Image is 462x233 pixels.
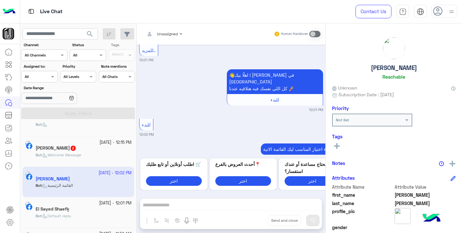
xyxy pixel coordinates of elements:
h6: Priority [332,105,349,111]
small: 12:01 PM [309,107,323,112]
label: Channel: [24,42,67,48]
img: picture [383,37,405,59]
span: Bot [36,213,42,218]
img: hulul-logo.png [420,207,443,230]
h6: Notes [332,160,345,166]
img: profile [448,8,456,16]
span: search [86,30,94,38]
label: Priority [63,64,96,69]
span: Unknown [332,84,357,91]
button: اختر [146,176,202,186]
p: 💡 محتاج مساعدة أو عندك استفسار؟ [285,161,340,175]
span: Attribute Value [395,184,456,190]
small: 12:02 PM [139,132,154,137]
a: Contact Us [355,5,391,18]
small: [DATE] - 12:15 PM [99,140,132,146]
span: first_name [332,192,393,198]
label: Date Range [24,85,96,91]
small: 12:01 PM [139,57,153,63]
img: add [449,161,455,167]
span: gender [332,224,393,231]
span: Bot [36,152,42,157]
span: 2 [71,146,76,151]
button: Send and close [268,215,301,226]
a: tab [396,5,409,18]
h6: Reachable [382,74,405,80]
img: Facebook [26,204,32,210]
span: Default reply [43,213,71,218]
h6: Tags [332,134,456,139]
img: picture [25,141,31,146]
b: Not Set [336,117,349,122]
span: للمزيد.. [142,47,155,53]
span: last_name [332,200,393,207]
button: اختر [285,176,340,186]
span: للبدء [142,122,150,127]
b: : [36,122,43,127]
b: : [36,152,43,157]
img: picture [25,202,31,207]
p: Live Chat [40,7,63,16]
span: Bot [36,122,42,127]
p: 7/10/2025, 12:02 PM [261,143,347,155]
small: Human Handover [281,31,308,37]
p: 7/10/2025, 12:01 PM [227,69,323,94]
span: للبدء [270,97,279,102]
span: سكوت [395,200,456,207]
h6: Attributes [332,175,355,181]
img: tab [399,8,406,15]
label: Assigned to: [24,64,57,69]
button: search [82,28,98,42]
img: tab [417,8,424,15]
img: Facebook [26,143,32,149]
p: 📍أحدث العروض بالفرع [215,161,271,168]
span: profile_pic [332,208,393,223]
button: Apply Filters [21,108,135,119]
h5: [PERSON_NAME] [371,64,417,72]
img: notes [439,161,444,166]
img: Logo [3,5,15,18]
span: Subscription Date : [DATE] [338,91,394,98]
h5: El Sayed Shaefķ [36,206,69,212]
img: tab [27,7,35,15]
span: محمد [395,192,456,198]
h5: مصطفى عبده [36,145,76,151]
img: picture [395,208,411,224]
b: : [36,213,43,218]
small: [DATE] - 12:01 PM [99,200,132,206]
span: null [395,224,456,231]
label: Status [72,42,105,48]
span: Unassigned [157,31,178,36]
span: Welcome Message [43,152,81,157]
label: Note mentions [101,64,134,69]
span: Attribute Name [332,184,393,190]
img: 102968075709091 [3,28,14,39]
p: 🛒 اطلب أونلاين أو تابع طلبك [146,161,202,168]
button: اختر [215,176,271,186]
button: 1 of 1 [240,192,246,198]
